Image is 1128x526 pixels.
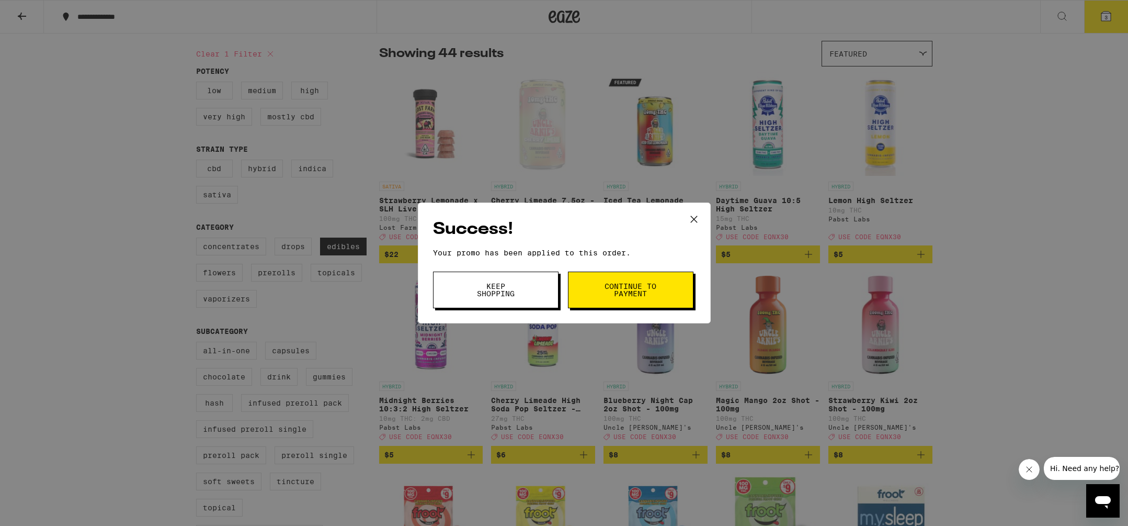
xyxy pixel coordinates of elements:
[568,272,693,308] button: Continue to payment
[469,283,522,297] span: Keep Shopping
[433,218,696,241] h2: Success!
[433,272,559,308] button: Keep Shopping
[1086,484,1120,518] iframe: Button to launch messaging window
[433,249,696,257] p: Your promo has been applied to this order.
[1019,459,1040,480] iframe: Close message
[604,283,657,297] span: Continue to payment
[1044,457,1120,480] iframe: Message from company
